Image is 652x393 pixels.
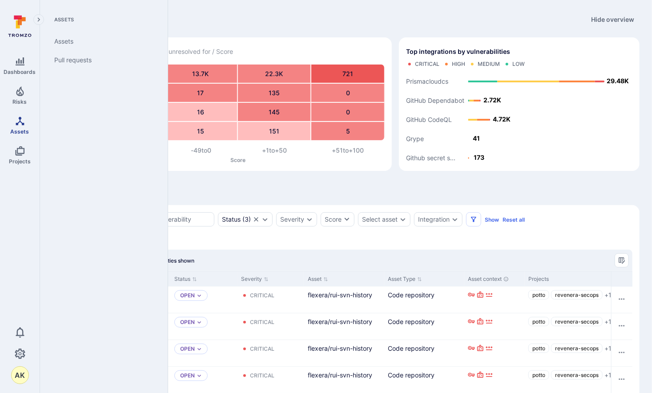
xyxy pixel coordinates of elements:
[47,32,157,51] a: Assets
[308,318,372,325] a: flexera/rui-svn-history
[503,216,525,223] button: Reset all
[418,216,450,223] button: Integration
[528,370,549,380] a: potto
[406,47,510,56] span: Top integrations by vulnerabilities
[464,287,525,313] div: Cell for Asset context
[238,84,311,102] div: 135
[551,317,603,326] a: revenera-secops
[304,340,384,366] div: Cell for Asset
[611,287,632,313] div: Cell for
[615,253,629,267] button: Manage columns
[222,216,251,223] div: ( 3 )
[238,122,311,140] div: 151
[311,103,384,121] div: 0
[304,367,384,393] div: Cell for Asset
[474,154,484,161] text: 173
[483,96,501,104] text: 2.72K
[464,340,525,366] div: Cell for Asset context
[237,340,304,366] div: Cell for Severity
[11,366,29,384] button: AK
[604,291,612,300] span: + 1
[525,313,644,340] div: Cell for Projects
[452,61,465,68] div: High
[174,276,197,283] button: Sort by Status
[473,134,480,142] text: 41
[171,367,237,393] div: Cell for Status
[280,216,304,223] div: Severity
[399,216,406,223] button: Expand dropdown
[164,103,237,121] div: 16
[311,146,385,155] div: +51 to +100
[525,367,644,393] div: Cell for Projects
[47,51,157,69] a: Pull requests
[468,275,521,283] div: Asset context
[532,318,545,325] span: potto
[164,146,237,155] div: -49 to 0
[47,16,157,23] span: Assets
[384,313,464,340] div: Cell for Asset Type
[222,216,241,223] div: Status
[197,346,202,352] button: Expand dropdown
[164,84,237,102] div: 17
[607,77,629,85] text: 29.48K
[388,317,461,326] div: Code repository
[406,97,464,105] text: GitHub Dependabot
[180,345,195,352] button: Open
[586,12,640,27] button: Hide overview
[304,287,384,313] div: Cell for Asset
[11,128,29,135] span: Assets
[237,313,304,340] div: Cell for Severity
[134,215,210,224] input: Search vulnerability
[325,215,342,224] div: Score
[91,157,385,163] p: Score
[551,370,603,380] a: revenera-secops
[362,216,398,223] button: Select asset
[311,122,384,140] div: 5
[250,372,274,379] div: Critical
[604,344,612,353] span: + 1
[615,372,629,386] button: Row actions menu
[555,292,599,298] span: revenera-secops
[528,290,549,300] a: potto
[611,340,632,366] div: Cell for
[311,65,384,83] div: 721
[262,216,269,223] button: Expand dropdown
[152,47,233,57] span: Days unresolved for / Score
[238,65,311,83] div: 22.3K
[532,372,545,378] span: potto
[604,371,612,380] span: + 1
[532,345,545,352] span: potto
[399,37,640,171] div: Top integrations by vulnerabilities
[464,367,525,393] div: Cell for Asset context
[164,122,237,140] div: 15
[388,276,422,283] button: Sort by Asset Type
[52,182,640,198] div: assets tabs
[237,367,304,393] div: Cell for Severity
[388,370,461,380] div: Code repository
[406,116,452,124] text: GitHub CodeQL
[493,115,511,123] text: 4.72K
[555,372,599,378] span: revenera-secops
[9,158,31,165] span: Projects
[197,320,202,325] button: Expand dropdown
[415,61,439,68] div: Critical
[197,293,202,298] button: Expand dropdown
[4,69,36,75] span: Dashboards
[384,287,464,313] div: Cell for Asset Type
[308,291,372,299] a: flexera/rui-svn-history
[384,340,464,366] div: Cell for Asset Type
[11,366,29,384] div: Abhinav Kalidasan
[406,135,424,143] text: Grype
[171,287,237,313] div: Cell for Status
[311,84,384,102] div: 0
[384,367,464,393] div: Cell for Asset Type
[406,154,455,162] text: Github secret s...
[36,16,42,24] i: Expand navigation menu
[250,292,274,299] div: Critical
[611,313,632,340] div: Cell for
[253,216,260,223] button: Clear selection
[164,65,237,83] div: 13.7K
